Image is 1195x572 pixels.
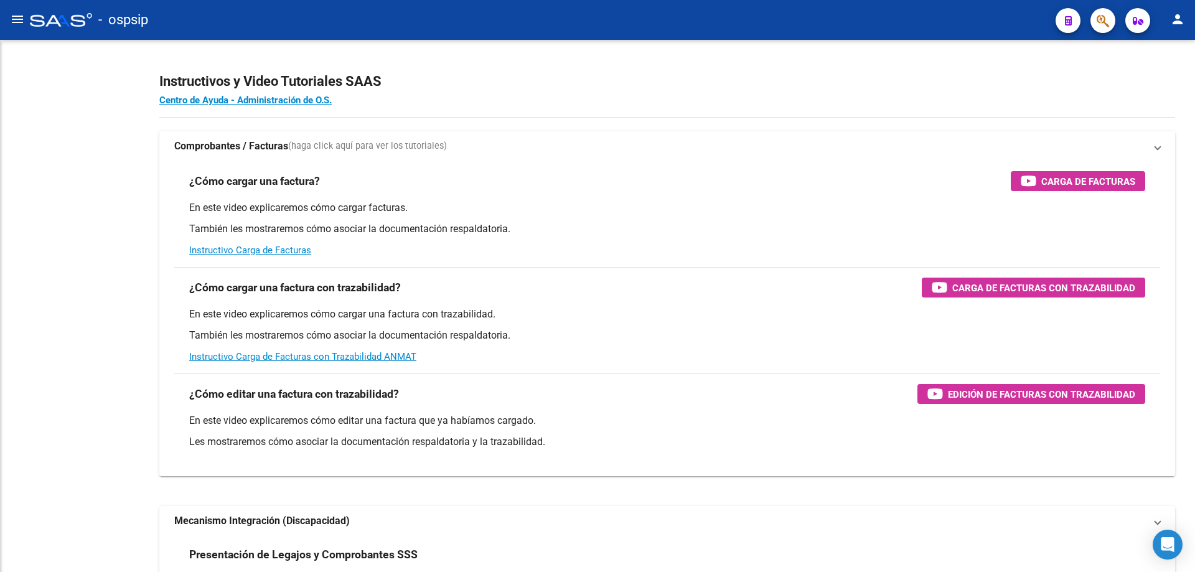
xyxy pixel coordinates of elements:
span: Carga de Facturas con Trazabilidad [952,280,1135,296]
h3: ¿Cómo cargar una factura? [189,172,320,190]
p: En este video explicaremos cómo cargar una factura con trazabilidad. [189,307,1145,321]
strong: Mecanismo Integración (Discapacidad) [174,514,350,528]
mat-icon: person [1170,12,1185,27]
button: Carga de Facturas [1011,171,1145,191]
h3: ¿Cómo editar una factura con trazabilidad? [189,385,399,403]
button: Edición de Facturas con Trazabilidad [917,384,1145,404]
mat-expansion-panel-header: Mecanismo Integración (Discapacidad) [159,506,1175,536]
h3: Presentación de Legajos y Comprobantes SSS [189,546,418,563]
span: Edición de Facturas con Trazabilidad [948,387,1135,402]
p: Les mostraremos cómo asociar la documentación respaldatoria y la trazabilidad. [189,435,1145,449]
a: Centro de Ayuda - Administración de O.S. [159,95,332,106]
a: Instructivo Carga de Facturas con Trazabilidad ANMAT [189,351,416,362]
a: Instructivo Carga de Facturas [189,245,311,256]
mat-expansion-panel-header: Comprobantes / Facturas(haga click aquí para ver los tutoriales) [159,131,1175,161]
span: Carga de Facturas [1041,174,1135,189]
h2: Instructivos y Video Tutoriales SAAS [159,70,1175,93]
p: También les mostraremos cómo asociar la documentación respaldatoria. [189,329,1145,342]
mat-icon: menu [10,12,25,27]
p: En este video explicaremos cómo editar una factura que ya habíamos cargado. [189,414,1145,428]
p: También les mostraremos cómo asociar la documentación respaldatoria. [189,222,1145,236]
div: Comprobantes / Facturas(haga click aquí para ver los tutoriales) [159,161,1175,476]
span: - ospsip [98,6,148,34]
strong: Comprobantes / Facturas [174,139,288,153]
button: Carga de Facturas con Trazabilidad [922,278,1145,298]
span: (haga click aquí para ver los tutoriales) [288,139,447,153]
p: En este video explicaremos cómo cargar facturas. [189,201,1145,215]
div: Open Intercom Messenger [1153,530,1183,560]
h3: ¿Cómo cargar una factura con trazabilidad? [189,279,401,296]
